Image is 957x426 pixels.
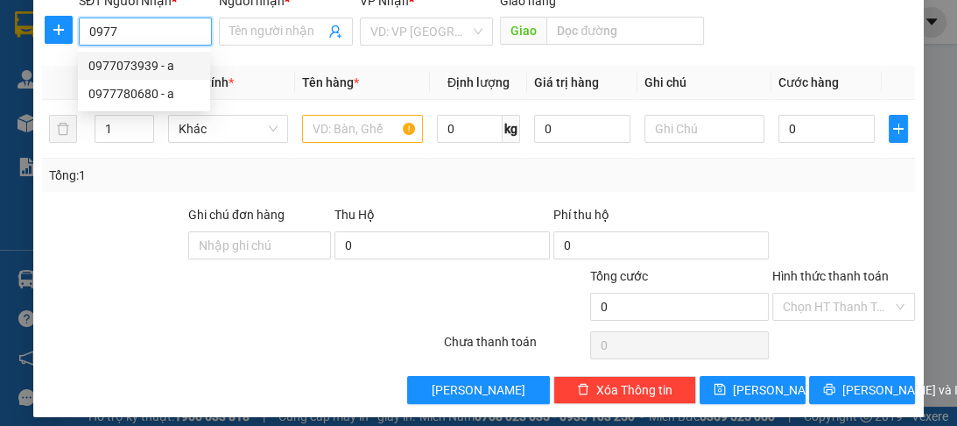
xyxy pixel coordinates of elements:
[407,376,550,404] button: [PERSON_NAME]
[328,25,342,39] span: user-add
[500,17,546,45] span: Giao
[778,75,839,89] span: Cước hàng
[809,376,915,404] button: printer[PERSON_NAME] và In
[637,66,771,100] th: Ghi chú
[49,115,77,143] button: delete
[302,75,359,89] span: Tên hàng
[577,383,589,397] span: delete
[432,380,525,400] span: [PERSON_NAME]
[447,75,510,89] span: Định lượng
[700,376,806,404] button: save[PERSON_NAME]
[553,376,696,404] button: deleteXóa Thông tin
[553,205,769,231] div: Phí thu hộ
[890,122,907,136] span: plus
[714,383,726,397] span: save
[45,16,73,44] button: plus
[88,56,200,75] div: 0977073939 - a
[88,84,200,103] div: 0977780680 - a
[733,380,827,400] span: [PERSON_NAME]
[302,115,422,143] input: VD: Bàn, Ghế
[546,17,704,45] input: Dọc đường
[46,23,72,37] span: plus
[889,115,908,143] button: plus
[590,269,648,283] span: Tổng cước
[644,115,764,143] input: Ghi Chú
[503,115,520,143] span: kg
[78,80,210,108] div: 0977780680 - a
[188,231,331,259] input: Ghi chú đơn hàng
[188,208,285,222] label: Ghi chú đơn hàng
[49,166,371,185] div: Tổng: 1
[78,52,210,80] div: 0977073939 - a
[442,332,588,363] div: Chưa thanh toán
[334,208,375,222] span: Thu Hộ
[179,116,278,142] span: Khác
[596,380,672,400] span: Xóa Thông tin
[534,75,599,89] span: Giá trị hàng
[823,383,835,397] span: printer
[772,269,889,283] label: Hình thức thanh toán
[534,115,630,143] input: 0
